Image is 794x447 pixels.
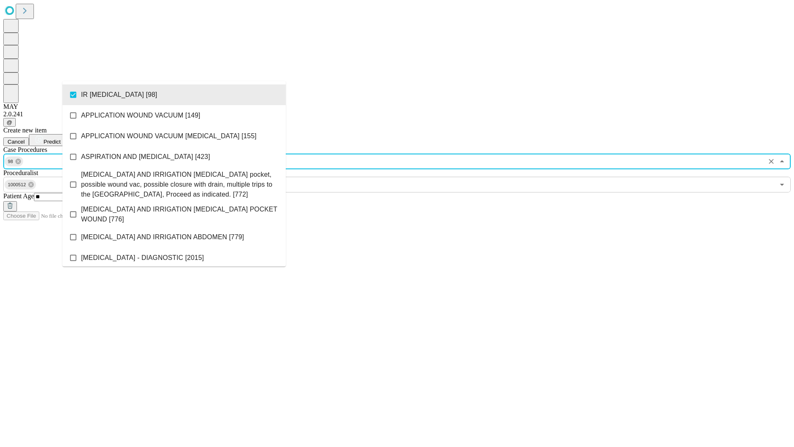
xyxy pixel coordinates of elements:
[5,180,29,190] span: 1000512
[776,179,788,190] button: Open
[3,127,47,134] span: Create new item
[3,103,791,111] div: MAY
[776,156,788,167] button: Close
[29,134,67,146] button: Predict
[7,119,12,125] span: @
[81,253,204,263] span: [MEDICAL_DATA] - DIAGNOSTIC [2015]
[3,111,791,118] div: 2.0.241
[5,157,17,166] span: 98
[3,169,38,176] span: Proceduralist
[5,156,23,166] div: 98
[81,152,210,162] span: ASPIRATION AND [MEDICAL_DATA] [423]
[43,139,60,145] span: Predict
[3,137,29,146] button: Cancel
[3,192,34,199] span: Patient Age
[5,180,36,190] div: 1000512
[81,131,256,141] span: APPLICATION WOUND VACUUM [MEDICAL_DATA] [155]
[81,204,279,224] span: [MEDICAL_DATA] AND IRRIGATION [MEDICAL_DATA] POCKET WOUND [776]
[3,118,16,127] button: @
[81,232,244,242] span: [MEDICAL_DATA] AND IRRIGATION ABDOMEN [779]
[81,90,157,100] span: IR [MEDICAL_DATA] [98]
[765,156,777,167] button: Clear
[3,146,47,153] span: Scheduled Procedure
[81,111,200,120] span: APPLICATION WOUND VACUUM [149]
[81,170,279,199] span: [MEDICAL_DATA] AND IRRIGATION [MEDICAL_DATA] pocket, possible wound vac, possible closure with dr...
[7,139,25,145] span: Cancel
